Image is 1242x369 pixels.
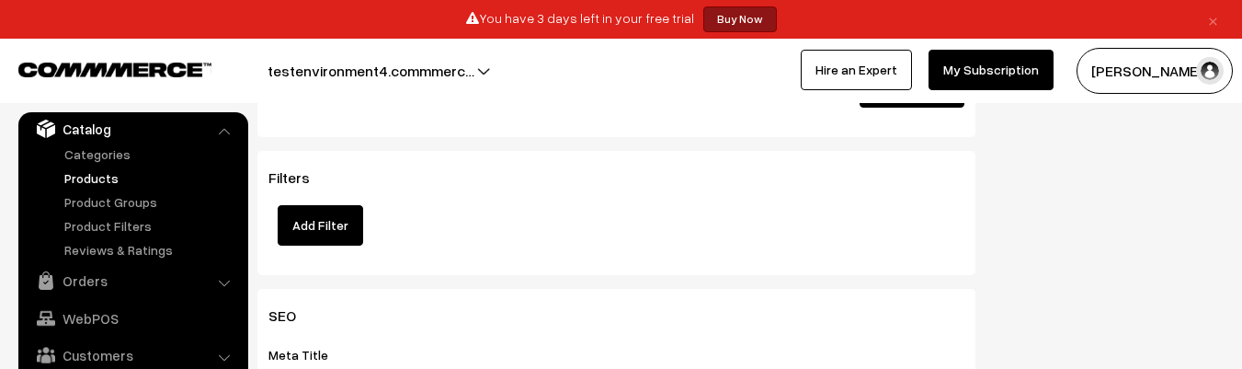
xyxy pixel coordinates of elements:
a: Product Groups [60,192,242,212]
a: Catalog [23,112,242,145]
a: Buy Now [703,6,777,32]
div: You have 3 days left in your free trial [6,6,1236,32]
a: Product Filters [60,216,242,236]
a: My Subscription [929,50,1054,90]
a: Orders [23,264,242,297]
a: Hire an Expert [801,50,912,90]
a: × [1201,8,1225,30]
span: SEO [268,306,318,325]
a: WebPOS [23,302,242,335]
a: Products [60,168,242,188]
a: Categories [60,144,242,164]
button: Add Filter [278,205,363,246]
span: Filters [268,168,332,187]
button: [PERSON_NAME] [1077,48,1233,94]
button: testenvironment4.commmerc… [203,48,539,94]
a: COMMMERCE [18,57,179,79]
label: Meta Title [268,345,350,364]
img: user [1196,57,1224,85]
img: COMMMERCE [18,63,211,76]
a: Reviews & Ratings [60,240,242,259]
